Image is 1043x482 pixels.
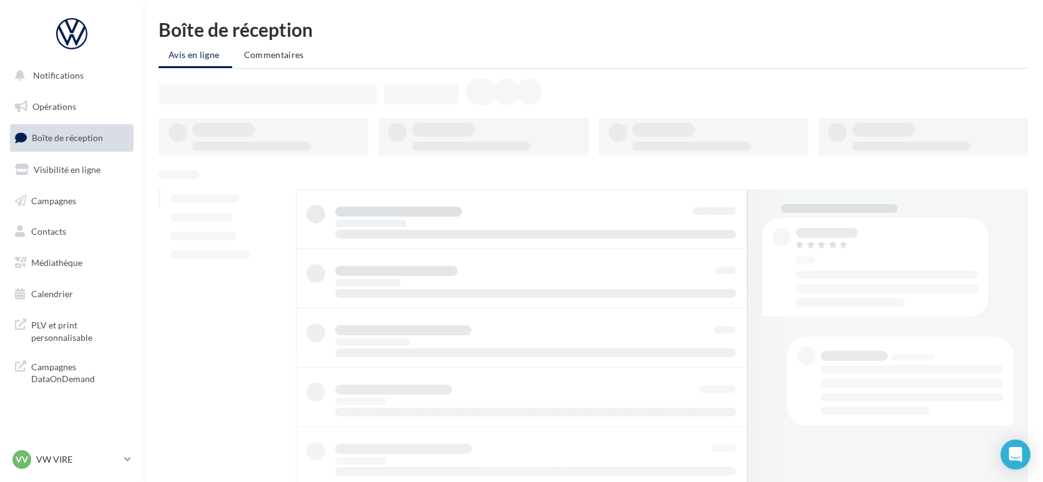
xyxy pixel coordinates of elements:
[7,219,136,245] a: Contacts
[159,20,1028,39] div: Boîte de réception
[244,49,304,60] span: Commentaires
[31,226,66,237] span: Contacts
[34,164,100,175] span: Visibilité en ligne
[16,453,28,466] span: VV
[7,188,136,214] a: Campagnes
[7,62,131,89] button: Notifications
[32,132,103,143] span: Boîte de réception
[31,317,129,343] span: PLV et print personnalisable
[10,448,134,471] a: VV VW VIRE
[7,250,136,276] a: Médiathèque
[7,281,136,307] a: Calendrier
[7,124,136,151] a: Boîte de réception
[31,195,76,205] span: Campagnes
[7,353,136,390] a: Campagnes DataOnDemand
[31,288,73,299] span: Calendrier
[7,312,136,348] a: PLV et print personnalisable
[7,157,136,183] a: Visibilité en ligne
[7,94,136,120] a: Opérations
[31,358,129,385] span: Campagnes DataOnDemand
[36,453,119,466] p: VW VIRE
[33,70,84,81] span: Notifications
[1001,440,1031,470] div: Open Intercom Messenger
[31,257,82,268] span: Médiathèque
[32,101,76,112] span: Opérations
